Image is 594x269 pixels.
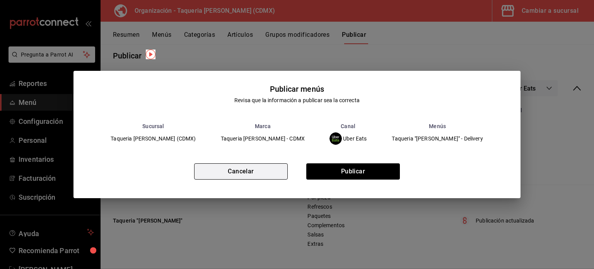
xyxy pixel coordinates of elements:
[317,123,379,129] th: Canal
[98,129,208,148] td: Taqueria [PERSON_NAME] (CDMX)
[194,163,288,180] button: Cancelar
[306,163,400,180] button: Publicar
[98,123,208,129] th: Sucursal
[392,136,483,141] span: Taqueria "[PERSON_NAME]" - Delivery
[208,123,317,129] th: Marca
[234,96,360,105] div: Revisa que la información a publicar sea la correcta
[146,50,155,59] img: Tooltip marker
[270,83,324,95] div: Publicar menús
[208,129,317,148] td: Taqueria [PERSON_NAME] - CDMX
[329,132,367,145] div: Uber Eats
[379,123,495,129] th: Menús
